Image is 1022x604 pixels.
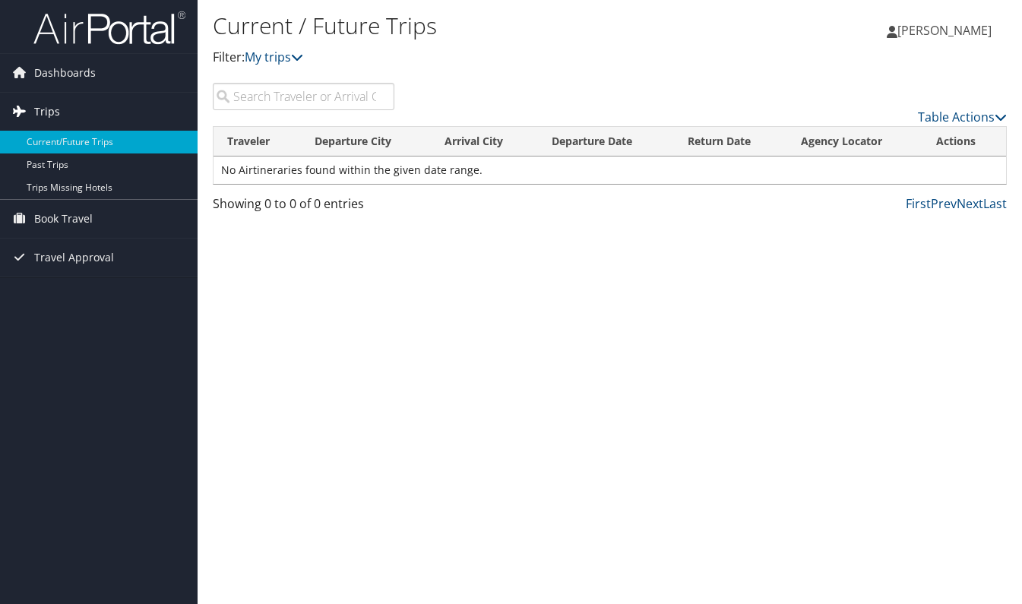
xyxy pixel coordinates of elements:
a: First [906,195,931,212]
th: Return Date: activate to sort column ascending [674,127,786,157]
h1: Current / Future Trips [213,10,742,42]
span: Trips [34,93,60,131]
span: Dashboards [34,54,96,92]
img: airportal-logo.png [33,10,185,46]
a: [PERSON_NAME] [887,8,1007,53]
a: My trips [245,49,303,65]
a: Next [957,195,983,212]
a: Table Actions [918,109,1007,125]
th: Arrival City: activate to sort column ascending [431,127,538,157]
p: Filter: [213,48,742,68]
th: Actions [922,127,1006,157]
th: Departure Date: activate to sort column descending [538,127,675,157]
span: Travel Approval [34,239,114,277]
span: Book Travel [34,200,93,238]
th: Agency Locator: activate to sort column ascending [787,127,922,157]
th: Departure City: activate to sort column ascending [301,127,431,157]
span: [PERSON_NAME] [897,22,992,39]
td: No Airtineraries found within the given date range. [214,157,1006,184]
th: Traveler: activate to sort column ascending [214,127,301,157]
div: Showing 0 to 0 of 0 entries [213,194,394,220]
input: Search Traveler or Arrival City [213,83,394,110]
a: Last [983,195,1007,212]
a: Prev [931,195,957,212]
